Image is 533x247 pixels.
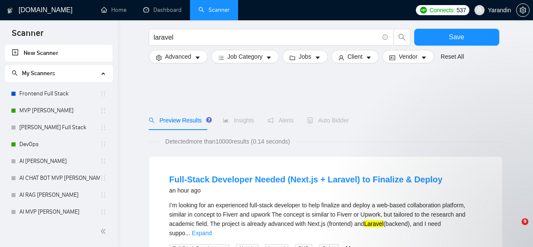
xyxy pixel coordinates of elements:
[516,7,530,14] a: setting
[185,230,190,236] span: ...
[22,70,55,77] span: My Scanners
[100,158,107,165] span: holder
[198,6,230,14] a: searchScanner
[5,45,112,62] li: New Scanner
[101,6,126,14] a: homeHome
[205,116,213,124] div: Tooltip anchor
[19,85,100,102] a: Frontend Full Stack
[7,4,13,17] img: logo
[211,50,279,63] button: barsJob Categorycaret-down
[169,201,482,238] div: I’m looking for an experienced full-stack developer to help finalize and deploy a web-based colla...
[5,27,50,45] span: Scanner
[143,6,182,14] a: dashboardDashboard
[394,29,410,46] button: search
[19,153,100,170] a: AI [PERSON_NAME]
[268,117,273,123] span: notification
[100,227,109,236] span: double-left
[149,50,208,63] button: settingAdvancedcaret-down
[5,170,112,187] li: AI CHAT BOT MVP Michael
[5,85,112,102] li: Frontend Full Stack
[522,218,528,225] span: 9
[149,117,155,123] span: search
[266,54,272,61] span: caret-down
[420,7,427,14] img: upwork-logo.png
[5,119,112,136] li: Vlad Full Stack
[169,175,443,184] a: Full-Stack Developer Needed (Next.js + Laravel) to Finalize & Deploy
[100,141,107,148] span: holder
[338,54,344,61] span: user
[382,50,434,63] button: idcardVendorcaret-down
[12,45,106,62] a: New Scanner
[366,54,372,61] span: caret-down
[331,50,379,63] button: userClientcaret-down
[299,52,311,61] span: Jobs
[149,117,209,124] span: Preview Results
[159,137,296,146] span: Detected more than 10000 results (0.14 seconds)
[223,117,254,124] span: Insights
[19,170,100,187] a: AI CHAT BOT MVP [PERSON_NAME]
[5,153,112,170] li: AI Vlad
[5,187,112,204] li: AI RAG Michael
[399,52,417,61] span: Vendor
[389,54,395,61] span: idcard
[516,3,530,17] button: setting
[195,54,201,61] span: caret-down
[169,185,443,195] div: an hour ago
[441,52,464,61] a: Reset All
[477,7,482,13] span: user
[282,50,328,63] button: folderJobscaret-down
[100,175,107,182] span: holder
[307,117,349,124] span: Auto Bidder
[414,29,499,46] button: Save
[449,32,464,42] span: Save
[100,90,107,97] span: holder
[348,52,363,61] span: Client
[457,5,466,15] span: 537
[223,117,229,123] span: area-chart
[12,70,18,76] span: search
[19,136,100,153] a: DevOps
[517,7,529,14] span: setting
[394,33,410,41] span: search
[289,54,295,61] span: folder
[5,136,112,153] li: DevOps
[383,35,388,40] span: info-circle
[100,192,107,198] span: holder
[5,204,112,220] li: AI MVP Michael
[19,204,100,220] a: AI MVP [PERSON_NAME]
[504,218,525,239] iframe: Intercom live chat
[100,209,107,215] span: holder
[19,187,100,204] a: AI RAG [PERSON_NAME]
[364,220,383,227] mark: Laravel
[228,52,262,61] span: Job Category
[100,124,107,131] span: holder
[429,5,455,15] span: Connects:
[307,117,313,123] span: robot
[100,107,107,114] span: holder
[19,102,100,119] a: MVP [PERSON_NAME]
[5,102,112,119] li: MVP Vlad UPD
[165,52,191,61] span: Advanced
[19,119,100,136] a: [PERSON_NAME] Full Stack
[192,230,212,236] a: Expand
[421,54,427,61] span: caret-down
[218,54,224,61] span: bars
[154,32,379,43] input: Search Freelance Jobs...
[315,54,321,61] span: caret-down
[12,70,55,77] span: My Scanners
[268,117,294,124] span: Alerts
[156,54,162,61] span: setting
